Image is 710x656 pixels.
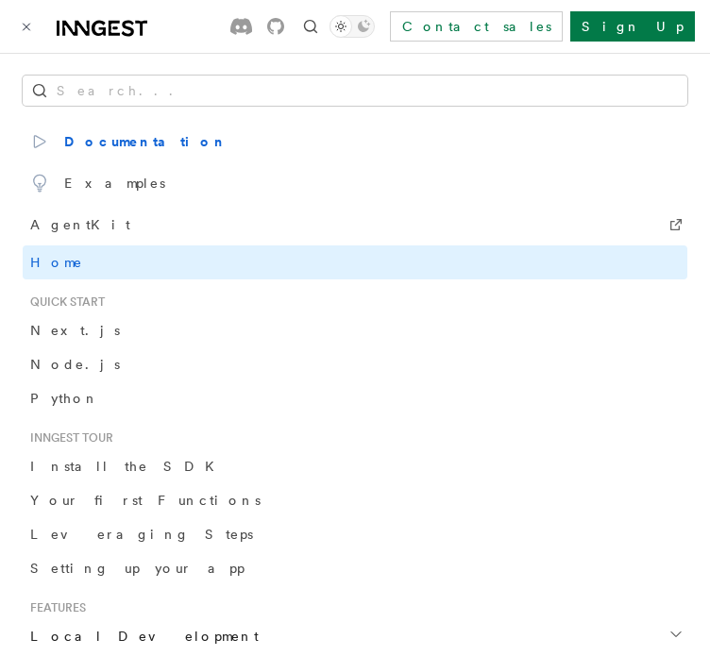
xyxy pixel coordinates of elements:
span: Home [30,253,83,272]
a: Python [23,381,687,415]
a: AgentKit [23,204,687,245]
a: Contact sales [390,11,563,42]
a: Sign Up [570,11,695,42]
span: Local Development [23,627,259,646]
span: Documentation [30,128,228,155]
button: Find something... [299,15,322,38]
span: Setting up your app [30,561,245,576]
span: Inngest tour [23,430,113,446]
a: Your first Functions [23,483,687,517]
span: Next.js [30,323,120,338]
span: Features [23,600,86,615]
a: Documentation [23,121,687,162]
a: Home [23,245,687,279]
a: Install the SDK [23,449,687,483]
button: Toggle navigation [15,15,38,38]
a: Node.js [23,347,687,381]
span: Your first Functions [30,493,261,508]
a: Examples [23,162,687,204]
a: Next.js [23,313,687,347]
span: Python [30,391,99,406]
span: AgentKit [30,211,130,238]
a: Leveraging Steps [23,517,687,551]
span: Quick start [23,294,105,310]
span: Examples [30,170,165,196]
span: Install the SDK [30,459,226,474]
button: Toggle dark mode [330,15,375,38]
span: Node.js [30,357,120,372]
button: Local Development [23,619,687,653]
button: Search... [23,76,687,106]
span: Leveraging Steps [30,527,253,542]
a: Setting up your app [23,551,687,585]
